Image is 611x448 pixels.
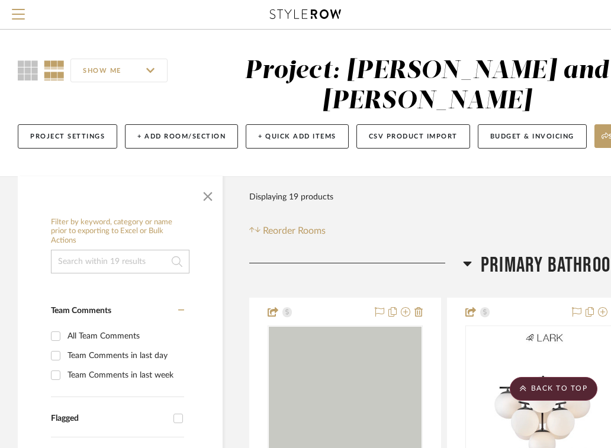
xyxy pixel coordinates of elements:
[246,124,349,149] button: + Quick Add Items
[18,124,117,149] button: Project Settings
[356,124,470,149] button: CSV Product Import
[51,414,168,424] div: Flagged
[249,224,326,238] button: Reorder Rooms
[67,327,181,346] div: All Team Comments
[245,59,609,114] div: Project: [PERSON_NAME] and [PERSON_NAME]
[51,307,111,315] span: Team Comments
[196,182,220,206] button: Close
[67,366,181,385] div: Team Comments in last week
[51,218,189,246] h6: Filter by keyword, category or name prior to exporting to Excel or Bulk Actions
[51,250,189,273] input: Search within 19 results
[478,124,587,149] button: Budget & Invoicing
[263,224,326,238] span: Reorder Rooms
[67,346,181,365] div: Team Comments in last day
[510,377,597,401] scroll-to-top-button: BACK TO TOP
[125,124,238,149] button: + Add Room/Section
[249,185,333,209] div: Displaying 19 products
